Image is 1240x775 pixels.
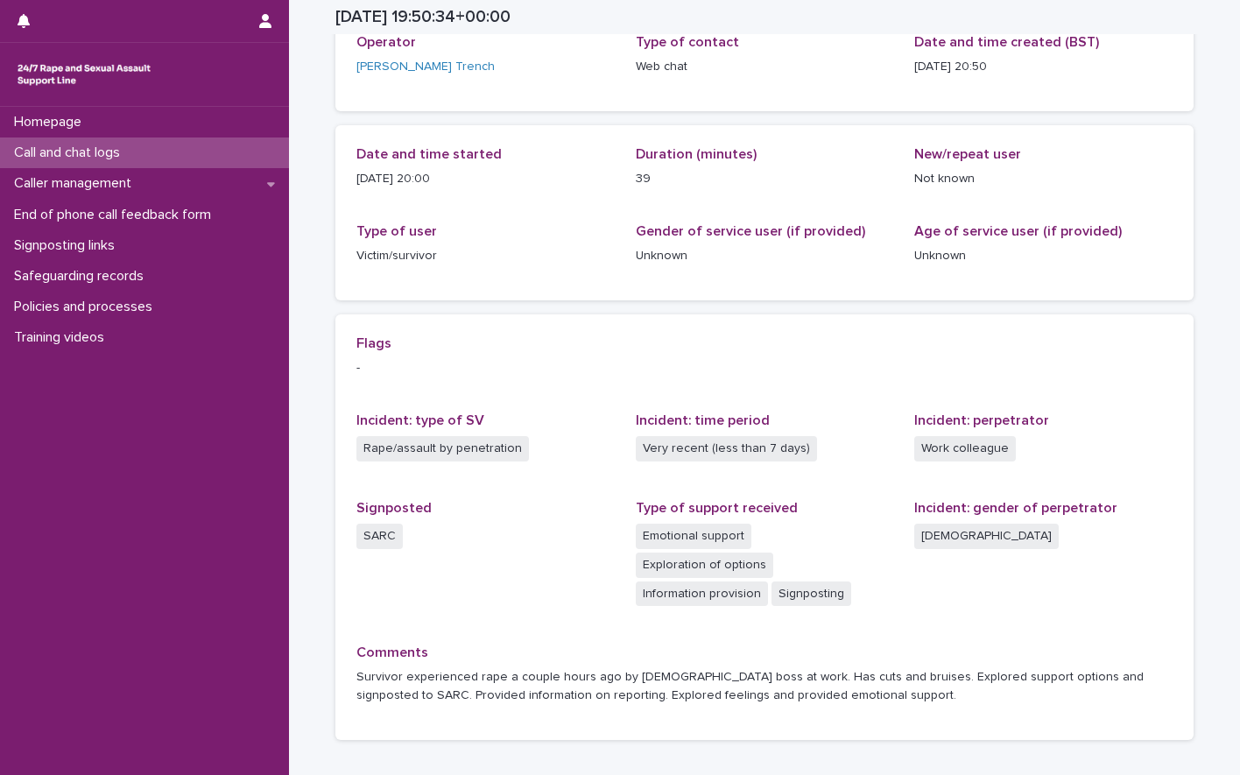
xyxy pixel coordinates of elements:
[914,147,1021,161] span: New/repeat user
[356,645,428,659] span: Comments
[356,501,432,515] span: Signposted
[914,501,1117,515] span: Incident: gender of perpetrator
[914,436,1016,461] span: Work colleague
[636,170,894,188] p: 39
[636,58,894,76] p: Web chat
[356,35,416,49] span: Operator
[7,329,118,346] p: Training videos
[636,553,773,578] span: Exploration of options
[356,436,529,461] span: Rape/assault by penetration
[356,224,437,238] span: Type of user
[356,147,502,161] span: Date and time started
[636,224,865,238] span: Gender of service user (if provided)
[914,224,1122,238] span: Age of service user (if provided)
[7,207,225,223] p: End of phone call feedback form
[636,581,768,607] span: Information provision
[636,413,770,427] span: Incident: time period
[636,35,739,49] span: Type of contact
[7,144,134,161] p: Call and chat logs
[7,299,166,315] p: Policies and processes
[356,668,1173,705] p: Survivor experienced rape a couple hours ago by [DEMOGRAPHIC_DATA] boss at work. Has cuts and bru...
[356,247,615,265] p: Victim/survivor
[636,501,798,515] span: Type of support received
[636,147,757,161] span: Duration (minutes)
[7,268,158,285] p: Safeguarding records
[7,114,95,130] p: Homepage
[356,413,484,427] span: Incident: type of SV
[771,581,851,607] span: Signposting
[636,524,751,549] span: Emotional support
[335,7,511,27] h2: [DATE] 19:50:34+00:00
[636,436,817,461] span: Very recent (less than 7 days)
[7,237,129,254] p: Signposting links
[914,170,1173,188] p: Not known
[914,247,1173,265] p: Unknown
[636,247,894,265] p: Unknown
[914,58,1173,76] p: [DATE] 20:50
[356,359,1173,377] p: -
[7,175,145,192] p: Caller management
[14,57,154,92] img: rhQMoQhaT3yELyF149Cw
[914,35,1099,49] span: Date and time created (BST)
[356,170,615,188] p: [DATE] 20:00
[356,58,495,76] a: [PERSON_NAME] Trench
[914,413,1049,427] span: Incident: perpetrator
[356,524,403,549] span: SARC
[914,524,1059,549] span: [DEMOGRAPHIC_DATA]
[356,336,391,350] span: Flags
